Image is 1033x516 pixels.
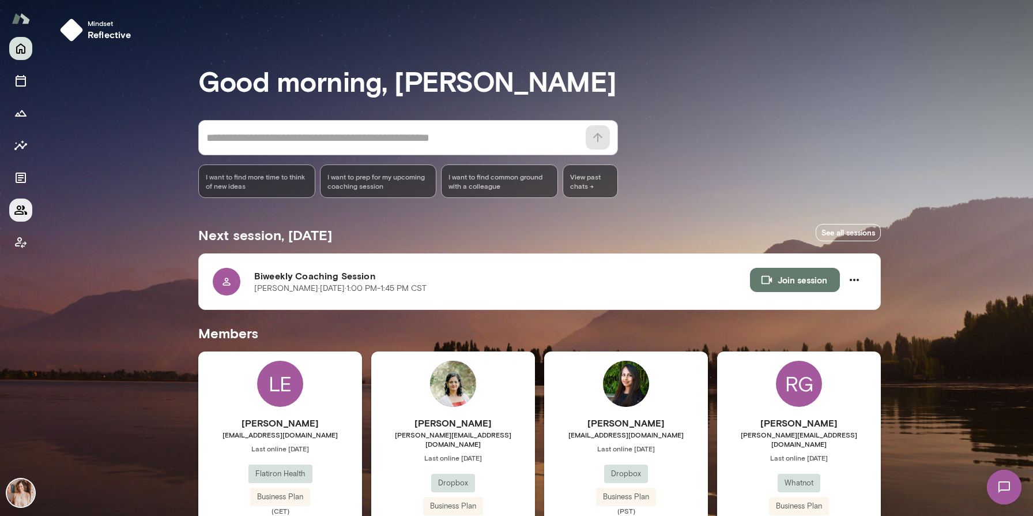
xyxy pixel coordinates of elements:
span: Business Plan [769,500,829,512]
h6: reflective [88,28,131,42]
h6: Biweekly Coaching Session [254,269,750,283]
span: (PST) [544,506,708,515]
span: Mindset [88,18,131,28]
span: Last online [DATE] [544,444,708,453]
button: Insights [9,134,32,157]
button: Documents [9,166,32,189]
img: Nancy Alsip [7,479,35,507]
p: [PERSON_NAME] · [DATE] · 1:00 PM-1:45 PM CST [254,283,427,294]
h6: [PERSON_NAME] [544,416,708,430]
span: Last online [DATE] [371,453,535,462]
img: mindset [60,18,83,42]
span: Dropbox [604,468,648,480]
button: Members [9,199,32,222]
button: Sessions [9,69,32,92]
span: [PERSON_NAME][EMAIL_ADDRESS][DOMAIN_NAME] [371,430,535,448]
span: [EMAIL_ADDRESS][DOMAIN_NAME] [544,430,708,439]
span: Business Plan [423,500,483,512]
div: LE [257,361,303,407]
span: Last online [DATE] [717,453,881,462]
span: Flatiron Health [248,468,312,480]
div: RG [776,361,822,407]
img: Geetika Singh [430,361,476,407]
h6: [PERSON_NAME] [198,416,362,430]
img: Mento [12,8,30,29]
span: (CET) [198,506,362,515]
button: Join session [750,268,840,292]
button: Mindsetreflective [55,14,141,46]
button: Home [9,37,32,60]
h5: Next session, [DATE] [198,226,332,244]
span: Whatnot [778,477,820,489]
span: I want to find more time to think of new ideas [206,172,308,190]
a: See all sessions [816,224,881,242]
h6: [PERSON_NAME] [371,416,535,430]
div: I want to find common ground with a colleague [441,164,558,198]
span: [PERSON_NAME][EMAIL_ADDRESS][DOMAIN_NAME] [717,430,881,448]
span: [EMAIL_ADDRESS][DOMAIN_NAME] [198,430,362,439]
div: I want to find more time to think of new ideas [198,164,315,198]
span: Dropbox [431,477,475,489]
span: Last online [DATE] [198,444,362,453]
span: I want to prep for my upcoming coaching session [327,172,429,190]
span: View past chats -> [563,164,618,198]
span: Business Plan [596,491,656,503]
span: I want to find common ground with a colleague [448,172,551,190]
button: Growth Plan [9,102,32,125]
h5: Members [198,324,881,342]
button: Client app [9,231,32,254]
img: Harsha Aravindakshan [603,361,649,407]
span: Business Plan [250,491,310,503]
div: I want to prep for my upcoming coaching session [320,164,437,198]
h3: Good morning, [PERSON_NAME] [198,65,881,97]
h6: [PERSON_NAME] [717,416,881,430]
